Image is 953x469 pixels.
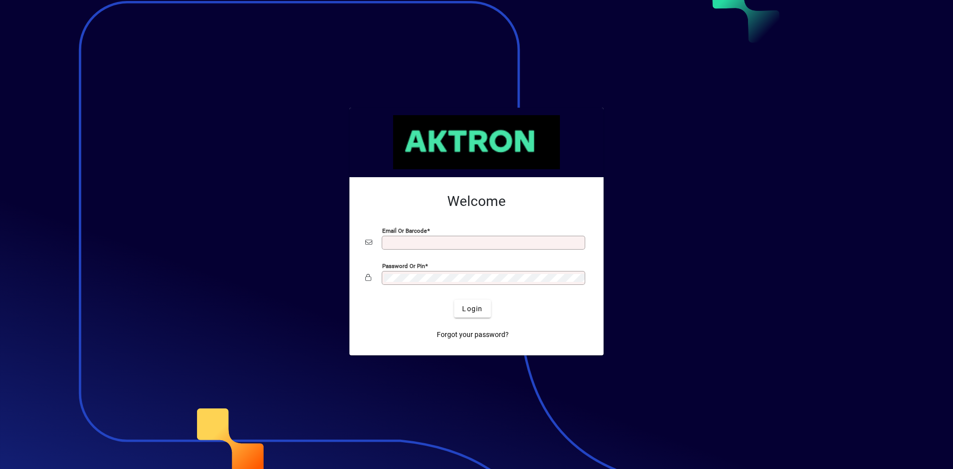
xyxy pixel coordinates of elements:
mat-label: Password or Pin [382,263,425,269]
span: Forgot your password? [437,330,509,340]
button: Login [454,300,490,318]
mat-label: Email or Barcode [382,227,427,234]
span: Login [462,304,482,314]
h2: Welcome [365,193,588,210]
a: Forgot your password? [433,326,513,343]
